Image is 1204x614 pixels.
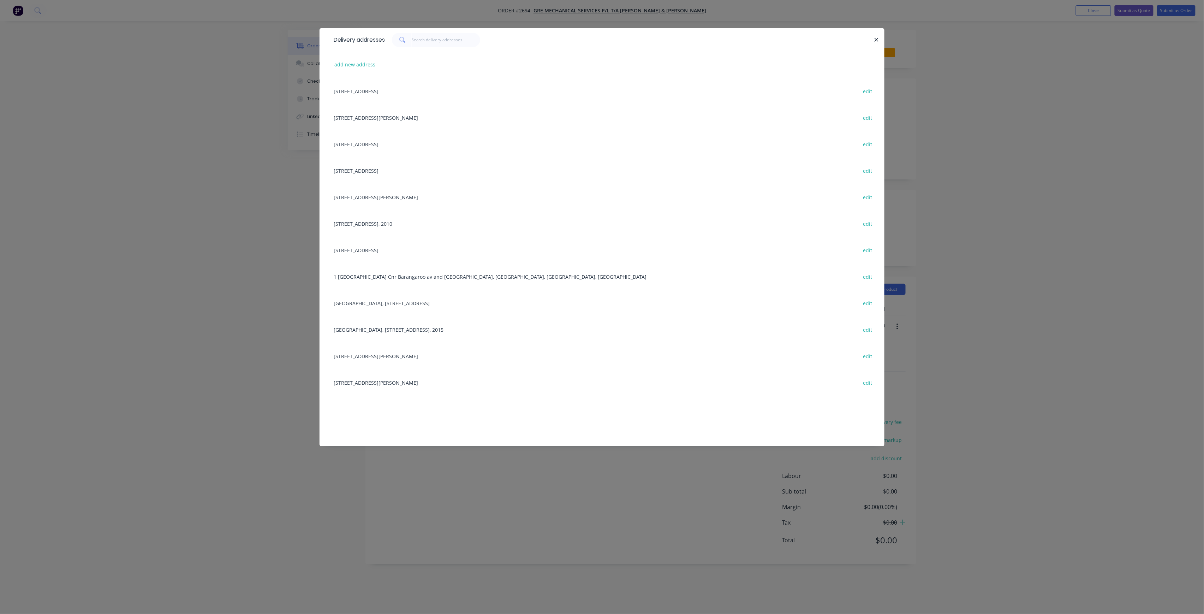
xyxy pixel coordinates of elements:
button: edit [859,113,876,122]
div: [STREET_ADDRESS] [330,131,874,157]
button: edit [859,139,876,149]
button: edit [859,378,876,387]
button: edit [859,325,876,334]
div: [STREET_ADDRESS][PERSON_NAME] [330,369,874,396]
button: edit [859,272,876,281]
button: edit [859,192,876,202]
input: Search delivery addresses... [412,33,481,47]
div: [STREET_ADDRESS][PERSON_NAME] [330,343,874,369]
button: edit [859,166,876,175]
div: [STREET_ADDRESS][PERSON_NAME] [330,104,874,131]
div: [STREET_ADDRESS] [330,237,874,263]
button: edit [859,219,876,228]
button: edit [859,245,876,255]
div: [STREET_ADDRESS][PERSON_NAME] [330,184,874,210]
div: [GEOGRAPHIC_DATA], [STREET_ADDRESS], 2015 [330,316,874,343]
div: [STREET_ADDRESS], 2010 [330,210,874,237]
div: Delivery addresses [330,29,385,51]
button: edit [859,86,876,96]
button: add new address [331,60,379,69]
button: edit [859,351,876,361]
div: [STREET_ADDRESS] [330,78,874,104]
div: 1 [GEOGRAPHIC_DATA] Cnr Barangaroo av and [GEOGRAPHIC_DATA], [GEOGRAPHIC_DATA], [GEOGRAPHIC_DATA]... [330,263,874,290]
div: [STREET_ADDRESS] [330,157,874,184]
div: [GEOGRAPHIC_DATA], [STREET_ADDRESS] [330,290,874,316]
button: edit [859,298,876,308]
